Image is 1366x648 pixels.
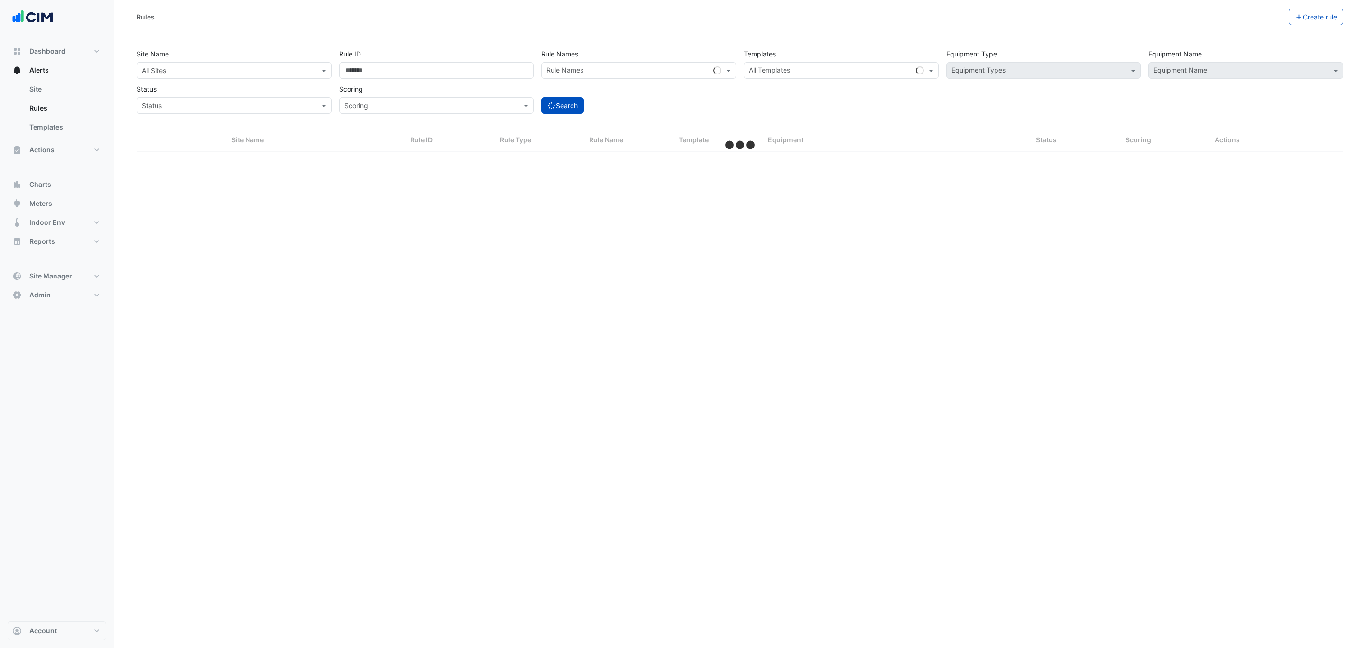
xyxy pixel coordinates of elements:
[679,135,757,146] div: Template
[12,199,22,208] app-icon: Meters
[744,46,776,62] label: Templates
[8,61,106,80] button: Alerts
[12,271,22,281] app-icon: Site Manager
[8,80,106,140] div: Alerts
[29,145,55,155] span: Actions
[8,621,106,640] button: Account
[1289,9,1344,25] button: Create rule
[8,140,106,159] button: Actions
[8,232,106,251] button: Reports
[137,81,157,97] label: Status
[410,135,488,146] div: Rule ID
[12,180,22,189] app-icon: Charts
[29,626,57,636] span: Account
[29,237,55,246] span: Reports
[541,46,578,62] label: Rule Names
[231,135,399,146] div: Site Name
[1148,46,1202,62] label: Equipment Name
[8,286,106,305] button: Admin
[1036,135,1114,146] div: Status
[339,81,363,97] label: Scoring
[29,290,51,300] span: Admin
[8,194,106,213] button: Meters
[1152,65,1207,77] div: Equipment Name
[748,65,790,77] div: All Templates
[946,46,997,62] label: Equipment Type
[12,218,22,227] app-icon: Indoor Env
[137,46,169,62] label: Site Name
[545,65,583,77] div: Rule Names
[8,213,106,232] button: Indoor Env
[950,65,1006,77] div: Equipment Types
[500,135,578,146] div: Rule Type
[8,42,106,61] button: Dashboard
[768,135,1024,146] div: Equipment
[8,267,106,286] button: Site Manager
[12,145,22,155] app-icon: Actions
[12,237,22,246] app-icon: Reports
[29,271,72,281] span: Site Manager
[12,65,22,75] app-icon: Alerts
[541,97,584,114] button: Search
[29,199,52,208] span: Meters
[339,46,361,62] label: Rule ID
[589,135,667,146] div: Rule Name
[1215,135,1338,146] div: Actions
[12,290,22,300] app-icon: Admin
[29,46,65,56] span: Dashboard
[29,218,65,227] span: Indoor Env
[22,118,106,137] a: Templates
[8,175,106,194] button: Charts
[22,80,106,99] a: Site
[29,180,51,189] span: Charts
[12,46,22,56] app-icon: Dashboard
[29,65,49,75] span: Alerts
[11,8,54,27] img: Company Logo
[22,99,106,118] a: Rules
[1126,135,1203,146] div: Scoring
[137,12,155,22] div: Rules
